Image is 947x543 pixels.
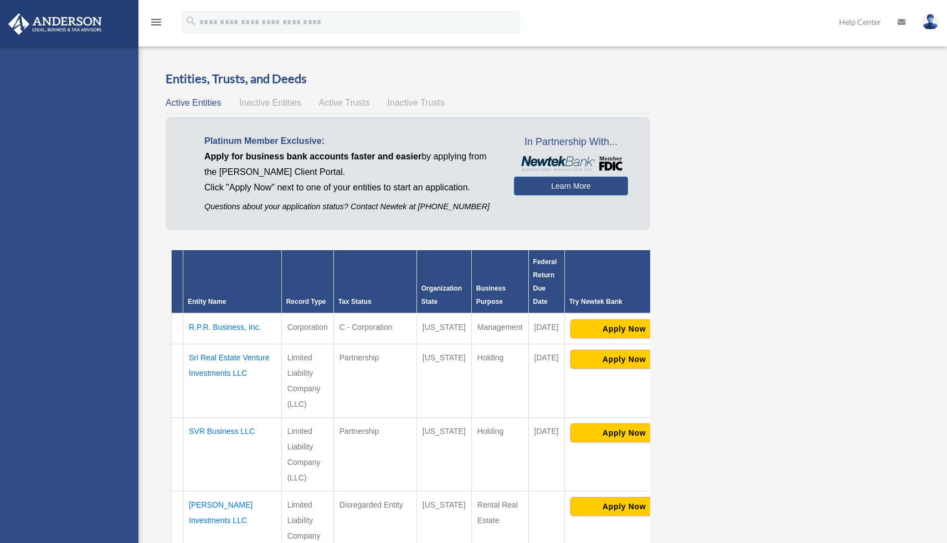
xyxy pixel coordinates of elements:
[333,313,416,344] td: C - Corporation
[185,15,197,27] i: search
[5,13,105,35] img: Anderson Advisors Platinum Portal
[570,497,678,516] button: Apply Now
[471,313,528,344] td: Management
[471,344,528,417] td: Holding
[166,70,650,87] h3: Entities, Trusts, and Deeds
[333,250,416,313] th: Tax Status
[922,14,939,30] img: User Pic
[183,344,282,417] td: Sri Real Estate Venture Investments LLC
[204,200,497,214] p: Questions about your application status? Contact Newtek at [PHONE_NUMBER]
[388,98,445,107] span: Inactive Trusts
[570,319,678,338] button: Apply Now
[281,250,333,313] th: Record Type
[281,417,333,491] td: Limited Liability Company (LLC)
[150,15,163,29] i: menu
[281,313,333,344] td: Corporation
[519,156,623,171] img: NewtekBankLogoSM.png
[150,19,163,29] a: menu
[528,313,564,344] td: [DATE]
[471,417,528,491] td: Holding
[514,177,629,195] a: Learn More
[416,417,471,491] td: [US_STATE]
[416,313,471,344] td: [US_STATE]
[416,344,471,417] td: [US_STATE]
[528,417,564,491] td: [DATE]
[319,98,370,107] span: Active Trusts
[570,423,678,442] button: Apply Now
[514,133,629,151] span: In Partnership With...
[569,295,680,308] div: Try Newtek Bank
[528,250,564,313] th: Federal Return Due Date
[183,250,282,313] th: Entity Name
[204,180,497,195] p: Click "Apply Now" next to one of your entities to start an application.
[416,250,471,313] th: Organization State
[204,149,497,180] p: by applying from the [PERSON_NAME] Client Portal.
[204,133,497,149] p: Platinum Member Exclusive:
[281,344,333,417] td: Limited Liability Company (LLC)
[166,98,221,107] span: Active Entities
[183,417,282,491] td: SVR Business LLC
[471,250,528,313] th: Business Purpose
[183,313,282,344] td: R.P.R. Business, Inc.
[239,98,301,107] span: Inactive Entities
[204,152,421,161] span: Apply for business bank accounts faster and easier
[570,350,678,369] button: Apply Now
[333,344,416,417] td: Partnership
[528,344,564,417] td: [DATE]
[333,417,416,491] td: Partnership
